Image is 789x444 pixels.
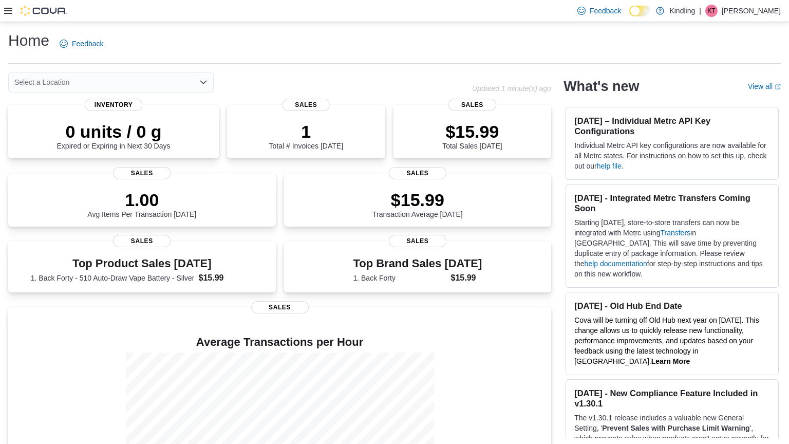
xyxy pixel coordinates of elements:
h3: [DATE] - New Compliance Feature Included in v1.30.1 [574,388,770,409]
p: | [699,5,701,17]
dt: 1. Back Forty [353,273,446,283]
a: Feedback [573,1,625,21]
h3: [DATE] - Integrated Metrc Transfers Coming Soon [574,193,770,213]
p: $15.99 [442,121,502,142]
span: Sales [389,235,446,247]
div: Expired or Expiring in Next 30 Days [57,121,171,150]
div: Avg Items Per Transaction [DATE] [87,190,196,218]
span: Sales [251,301,309,313]
span: Sales [283,99,330,111]
dd: $15.99 [199,272,253,284]
span: Sales [113,167,171,179]
a: help file [597,162,622,170]
h3: Top Product Sales [DATE] [31,257,253,270]
button: Open list of options [199,78,208,86]
strong: Prevent Sales with Purchase Limit Warning [602,424,749,432]
span: Feedback [72,39,103,49]
h1: Home [8,30,49,51]
h3: Top Brand Sales [DATE] [353,257,482,270]
dd: $15.99 [451,272,482,284]
h2: What's new [563,78,639,95]
input: Dark Mode [629,6,651,16]
div: Total # Invoices [DATE] [269,121,343,150]
a: View allExternal link [748,82,781,90]
span: Sales [113,235,171,247]
div: Total Sales [DATE] [442,121,502,150]
p: 1.00 [87,190,196,210]
p: Kindling [669,5,695,17]
h4: Average Transactions per Hour [16,336,543,348]
p: 1 [269,121,343,142]
span: KT [707,5,715,17]
svg: External link [775,84,781,90]
span: Sales [448,99,496,111]
span: Inventory [85,99,142,111]
p: $15.99 [372,190,463,210]
span: Feedback [590,6,621,16]
span: Cova will be turning off Old Hub next year on [DATE]. This change allows us to quickly release ne... [574,316,759,365]
div: Kathleen Tai [705,5,718,17]
span: Sales [389,167,446,179]
img: Cova [21,6,67,16]
h3: [DATE] - Old Hub End Date [574,301,770,311]
a: Learn More [651,357,690,365]
dt: 1. Back Forty - 510 Auto-Draw Vape Battery - Silver [31,273,195,283]
p: Updated 1 minute(s) ago [472,84,551,92]
a: Transfers [660,229,690,237]
a: help documentation [585,260,647,268]
h3: [DATE] – Individual Metrc API Key Configurations [574,116,770,136]
p: [PERSON_NAME] [722,5,781,17]
div: Transaction Average [DATE] [372,190,463,218]
a: Feedback [55,33,107,54]
p: Starting [DATE], store-to-store transfers can now be integrated with Metrc using in [GEOGRAPHIC_D... [574,217,770,279]
p: Individual Metrc API key configurations are now available for all Metrc states. For instructions ... [574,140,770,171]
span: Dark Mode [629,16,630,17]
p: 0 units / 0 g [57,121,171,142]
